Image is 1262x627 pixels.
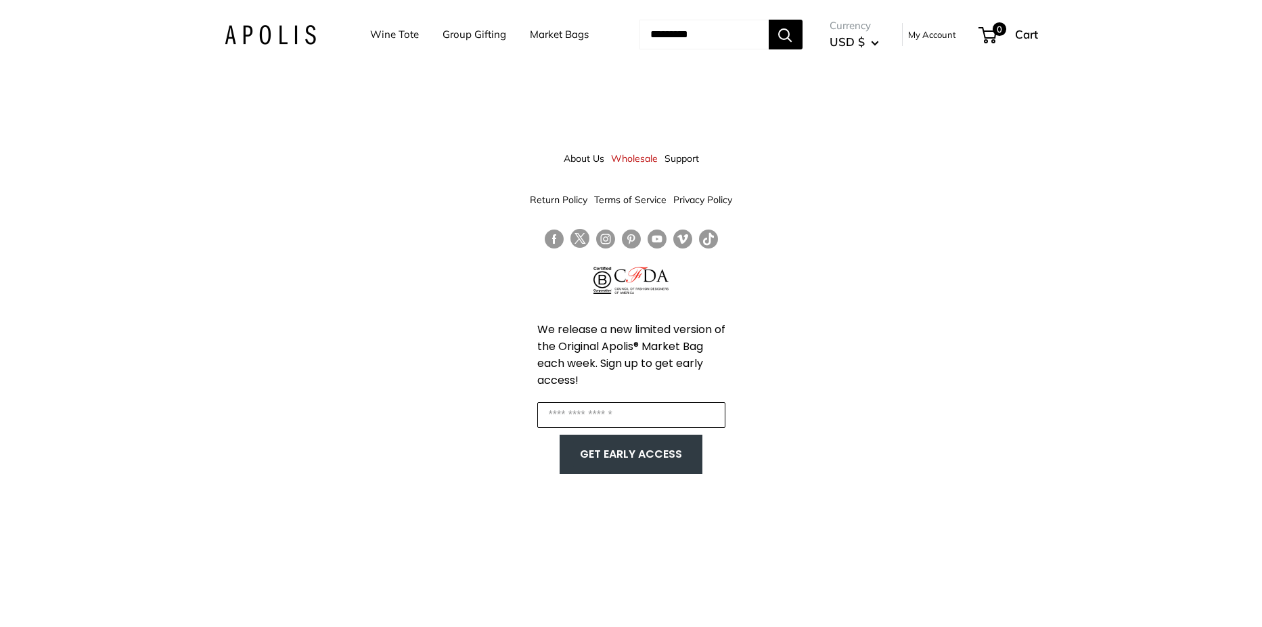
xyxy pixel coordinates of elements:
span: Cart [1015,27,1038,41]
a: Follow us on Vimeo [673,229,692,248]
span: Currency [830,16,879,35]
input: Search... [639,20,769,49]
a: Support [664,146,699,171]
a: Follow us on Pinterest [622,229,641,248]
input: Enter your email [537,402,725,428]
a: Privacy Policy [673,188,732,212]
a: Follow us on Twitter [570,229,589,253]
span: We release a new limited version of the Original Apolis® Market Bag each week. Sign up to get ear... [537,322,725,388]
img: Council of Fashion Designers of America Member [614,267,668,294]
button: USD $ [830,31,879,53]
a: My Account [908,26,956,43]
span: USD $ [830,35,865,49]
a: Wine Tote [370,25,419,44]
button: Search [769,20,803,49]
img: Certified B Corporation [593,267,612,294]
button: GET EARLY ACCESS [573,441,689,467]
a: Follow us on Tumblr [699,229,718,248]
a: Follow us on Instagram [596,229,615,248]
a: Wholesale [611,146,658,171]
span: 0 [992,22,1006,36]
a: Group Gifting [443,25,506,44]
a: About Us [564,146,604,171]
a: Follow us on YouTube [648,229,667,248]
a: Terms of Service [594,188,667,212]
a: Market Bags [530,25,589,44]
a: Follow us on Facebook [545,229,564,248]
img: Apolis [225,25,316,45]
a: 0 Cart [980,24,1038,45]
a: Return Policy [530,188,587,212]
